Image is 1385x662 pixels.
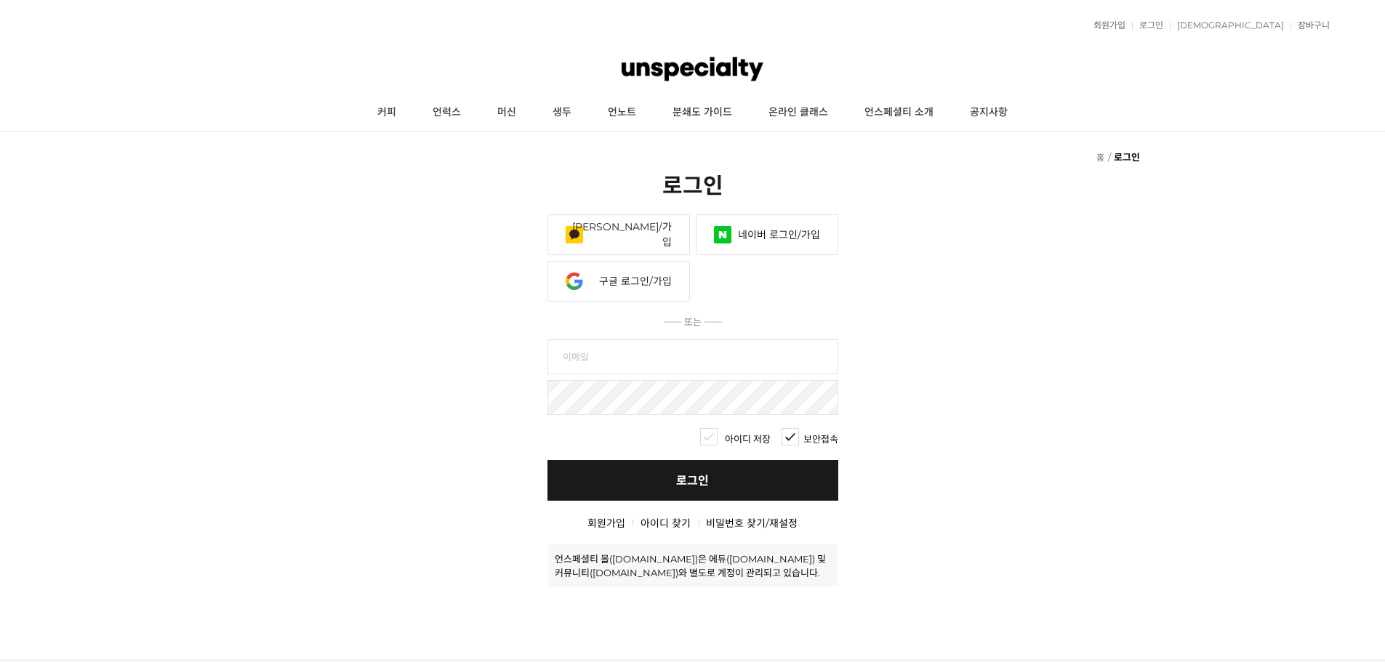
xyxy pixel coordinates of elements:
a: 온라인 클래스 [750,94,846,131]
strong: 로그인 [1114,151,1140,163]
a: 머신 [479,94,534,131]
a: 생두 [534,94,590,131]
img: 언스페셜티 몰 [622,47,763,91]
a: 홈 [1096,152,1104,163]
a: 언스페셜티 소개 [846,94,952,131]
label: 아이디 저장 [725,432,771,445]
a: [DEMOGRAPHIC_DATA] [1170,21,1284,30]
a: 로그인 [1132,21,1163,30]
a: 회원가입 [587,517,625,530]
a: 구글 로그인/가입 [547,261,690,302]
label: 비밀번호 [547,380,838,421]
a: 장바구니 [1290,21,1330,30]
a: 로그인 [547,460,838,501]
li: 현재 위치 [1107,146,1140,168]
a: 회원가입 [1086,21,1125,30]
a: 분쇄도 가이드 [654,94,750,131]
a: 언럭스 [414,94,479,131]
a: 네이버 로그인/가입 [696,214,838,255]
a: 아이디 찾기 [641,517,691,530]
input: 이메일 [547,339,838,374]
a: 커피 [359,94,414,131]
label: 아이디 또는 이메일 [547,339,838,380]
div: 언스페셜티 몰([DOMAIN_NAME])은 에듀([DOMAIN_NAME]) 및 커뮤니티([DOMAIN_NAME])와 별도로 계정이 관리되고 있습니다. [555,552,831,579]
h2: 로그인 [246,168,1140,200]
label: 보안접속 [803,432,838,445]
a: 공지사항 [952,94,1026,131]
a: 비밀번호 찾기/재설정 [706,517,798,530]
a: 언노트 [590,94,654,131]
a: [PERSON_NAME]/가입 [547,214,690,255]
